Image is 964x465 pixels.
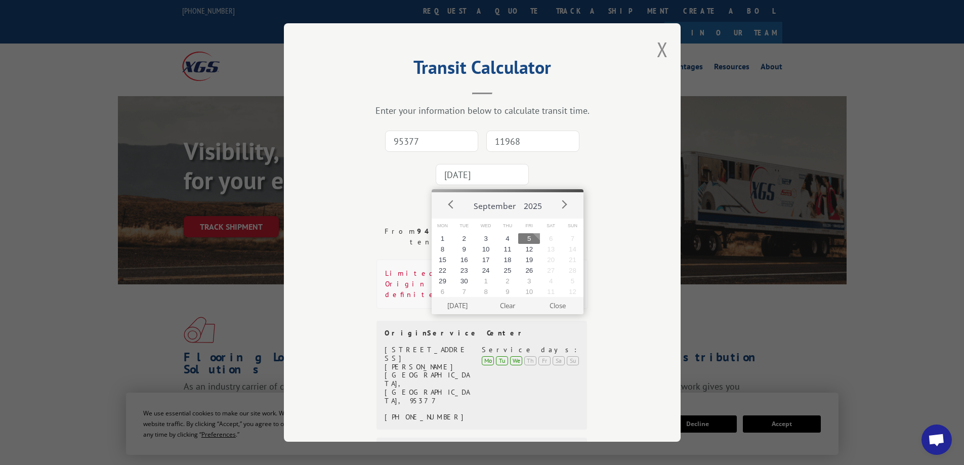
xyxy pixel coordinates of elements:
[436,164,529,185] input: Tender Date
[518,219,540,233] span: Fri
[432,276,453,286] button: 29
[475,255,497,265] button: 17
[540,233,562,244] button: 6
[334,60,630,79] h2: Transit Calculator
[483,297,533,314] button: Clear
[553,356,565,365] div: Sa
[496,356,508,365] div: Tu
[562,276,583,286] button: 5
[385,371,470,405] div: [GEOGRAPHIC_DATA], [GEOGRAPHIC_DATA], 95377
[432,265,453,276] button: 22
[562,255,583,265] button: 21
[376,226,588,247] div: From to . Based on a tender date of
[518,276,540,286] button: 3
[385,413,470,421] div: [PHONE_NUMBER]
[562,244,583,255] button: 14
[562,219,583,233] span: Sun
[416,227,448,236] strong: 94510
[562,286,583,297] button: 12
[921,425,952,455] a: Open chat
[475,219,497,233] span: Wed
[432,244,453,255] button: 8
[433,297,483,314] button: [DATE]
[497,276,519,286] button: 2
[497,265,519,276] button: 25
[432,255,453,265] button: 15
[453,233,475,244] button: 2
[385,346,470,371] div: [STREET_ADDRESS][PERSON_NAME]
[540,244,562,255] button: 13
[497,286,519,297] button: 9
[432,233,453,244] button: 1
[475,233,497,244] button: 3
[385,329,579,337] div: Origin Service Center
[497,255,519,265] button: 18
[453,286,475,297] button: 7
[475,276,497,286] button: 1
[444,197,459,212] button: Prev
[475,244,497,255] button: 10
[518,233,540,244] button: 5
[453,265,475,276] button: 23
[432,219,453,233] span: Mon
[524,356,536,365] div: Th
[518,265,540,276] button: 26
[510,356,522,365] div: We
[540,276,562,286] button: 4
[556,197,571,212] button: Next
[497,219,519,233] span: Thu
[497,233,519,244] button: 4
[475,265,497,276] button: 24
[475,286,497,297] button: 8
[518,244,540,255] button: 12
[497,244,519,255] button: 11
[520,192,546,216] button: 2025
[540,255,562,265] button: 20
[562,265,583,276] button: 28
[334,105,630,116] div: Enter your information below to calculate transit time.
[657,36,668,63] button: Close modal
[482,356,494,365] div: Mo
[470,192,520,216] button: September
[540,219,562,233] span: Sat
[486,131,579,152] input: Dest. Zip
[562,233,583,244] button: 7
[453,276,475,286] button: 30
[533,297,583,314] button: Close
[453,255,475,265] button: 16
[567,356,579,365] div: Su
[453,244,475,255] button: 9
[518,255,540,265] button: 19
[540,265,562,276] button: 27
[432,286,453,297] button: 6
[540,286,562,297] button: 11
[538,356,551,365] div: Fr
[385,131,478,152] input: Origin Zip
[518,286,540,297] button: 10
[453,219,475,233] span: Tue
[376,260,588,309] div: Limited pickup area. Call Origin Service Center for definite pickup date.
[482,346,579,354] div: Service days:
